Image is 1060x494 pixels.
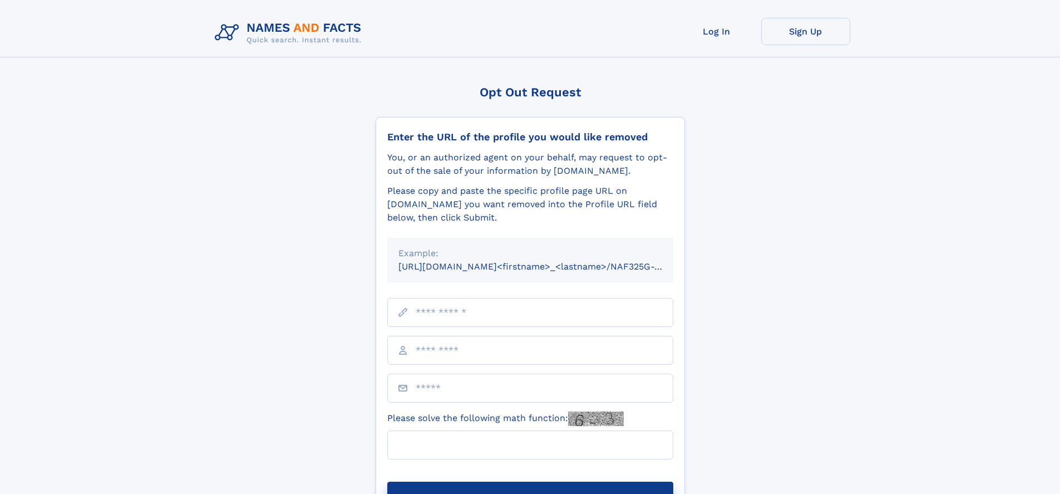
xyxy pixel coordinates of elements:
[387,412,624,426] label: Please solve the following math function:
[210,18,371,48] img: Logo Names and Facts
[376,85,685,99] div: Opt Out Request
[398,247,662,260] div: Example:
[387,151,673,178] div: You, or an authorized agent on your behalf, may request to opt-out of the sale of your informatio...
[387,184,673,224] div: Please copy and paste the specific profile page URL on [DOMAIN_NAME] you want removed into the Pr...
[387,131,673,143] div: Enter the URL of the profile you would like removed
[761,18,850,45] a: Sign Up
[398,261,694,272] small: [URL][DOMAIN_NAME]<firstname>_<lastname>/NAF325G-xxxxxxxx
[672,18,761,45] a: Log In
